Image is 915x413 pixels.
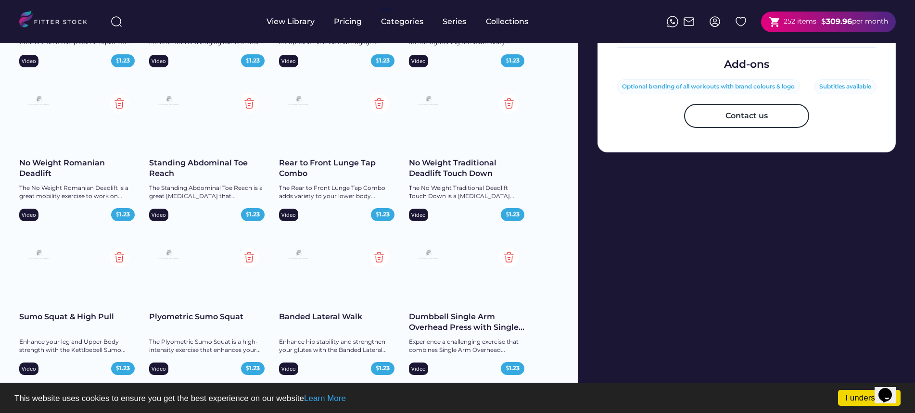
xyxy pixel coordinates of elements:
div: $ [246,57,260,65]
img: Group%201000002354.svg [240,248,259,267]
div: Sumo Squat & High Pull [19,312,135,322]
img: Frame%2079%20%281%29.svg [24,93,53,109]
img: Frame%2079%20%281%29.svg [414,247,443,263]
div: fvck [381,5,394,14]
div: The No Weight Traditional Deadlift Touch Down is a [MEDICAL_DATA]... [409,184,524,200]
a: Learn More [304,394,346,403]
strong: 1.23 [379,211,390,218]
div: Video [152,57,166,64]
img: meteor-icons_whatsapp%20%281%29.svg [667,16,678,27]
img: Group%201000002354.svg [369,94,389,113]
div: $ [116,211,130,219]
div: Experience a challenging exercise that combines Single Arm Overhead... [409,338,524,354]
div: Series [443,16,467,27]
div: Video [281,365,296,372]
strong: 1.23 [379,57,390,64]
div: The Plyometric Sumo Squat is a high-intensity exercise that enhances your... [149,338,265,354]
img: Group%201000002354.svg [110,248,129,267]
div: Rear to Front Lunge Tap Combo [279,158,394,179]
img: Frame%2051.svg [683,16,695,27]
div: $ [376,364,390,373]
p: This website uses cookies to ensure you get the best experience on our website [14,394,901,402]
strong: 1.23 [249,57,260,64]
img: Frame%2079%20%281%29.svg [284,247,313,263]
div: per month [852,17,888,26]
div: Enhance your leg and Upper Body strength with the Kettlbebell Sumo... [19,338,135,354]
div: Plyometric Sumo Squat [149,312,265,322]
div: View Library [267,16,315,27]
div: Optional branding of all workouts with brand colours & logo [622,83,795,91]
img: Frame%2079%20%281%29.svg [284,93,313,109]
div: $ [246,211,260,219]
img: Group%201000002354.svg [369,248,389,267]
strong: 1.23 [509,364,520,372]
div: The Standing Abdominal Toe Reach is a great [MEDICAL_DATA] that... [149,184,265,200]
div: $ [376,211,390,219]
a: I understand! [838,390,901,406]
div: Video [22,57,36,64]
button: Contact us [684,104,809,128]
div: Categories [381,16,423,27]
div: Video [411,211,426,218]
div: $ [506,364,520,373]
img: Group%201000002324%20%282%29.svg [735,16,747,27]
div: Video [411,57,426,64]
div: Standing Abdominal Toe Reach [149,158,265,179]
div: No Weight Traditional Deadlift Touch Down [409,158,524,179]
div: $ [246,364,260,373]
strong: 1.23 [509,211,520,218]
div: Video [22,211,36,218]
strong: 1.23 [119,211,130,218]
div: $ [116,364,130,373]
div: Banded Lateral Walk [279,312,394,322]
div: 252 items [784,17,816,26]
div: Video [281,211,296,218]
div: Dumbbell Single Arm Overhead Press with Single... [409,312,524,333]
strong: 1.23 [119,364,130,372]
img: Group%201000002354.svg [110,94,129,113]
div: Collections [486,16,528,27]
div: $ [821,16,826,27]
img: search-normal%203.svg [111,16,122,27]
img: profile-circle.svg [709,16,721,27]
div: Video [152,365,166,372]
div: Video [281,57,296,64]
div: $ [506,57,520,65]
div: $ [506,211,520,219]
img: Frame%2079%20%281%29.svg [414,93,443,109]
div: Video [411,365,426,372]
img: Group%201000002354.svg [240,94,259,113]
div: Video [22,365,36,372]
img: Frame%2079%20%281%29.svg [154,247,183,263]
img: Frame%2079%20%281%29.svg [154,93,183,109]
img: Group%201000002354.svg [499,248,519,267]
img: Group%201000002354.svg [499,94,519,113]
div: Video [152,211,166,218]
strong: 1.23 [379,364,390,372]
button: shopping_cart [769,16,781,28]
strong: 1.23 [249,364,260,372]
strong: 1.23 [509,57,520,64]
div: Enhance hip stability and strengthen your glutes with the Banded Lateral... [279,338,394,354]
iframe: chat widget [875,375,905,403]
div: Pricing [334,16,362,27]
strong: 1.23 [119,57,130,64]
div: Add-ons [724,57,769,72]
strong: 1.23 [249,211,260,218]
strong: 309.96 [826,17,852,26]
div: No Weight Romanian Deadlift [19,158,135,179]
img: Frame%2079%20%281%29.svg [24,247,53,263]
img: LOGO.svg [19,11,95,30]
div: The No Weight Romanian Deadlift is a great mobility exercise to work on... [19,184,135,200]
div: $ [376,57,390,65]
div: $ [116,57,130,65]
div: The Rear to Front Lunge Tap Combo adds variety to your lower body... [279,184,394,200]
div: Subtitles available [819,83,871,91]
